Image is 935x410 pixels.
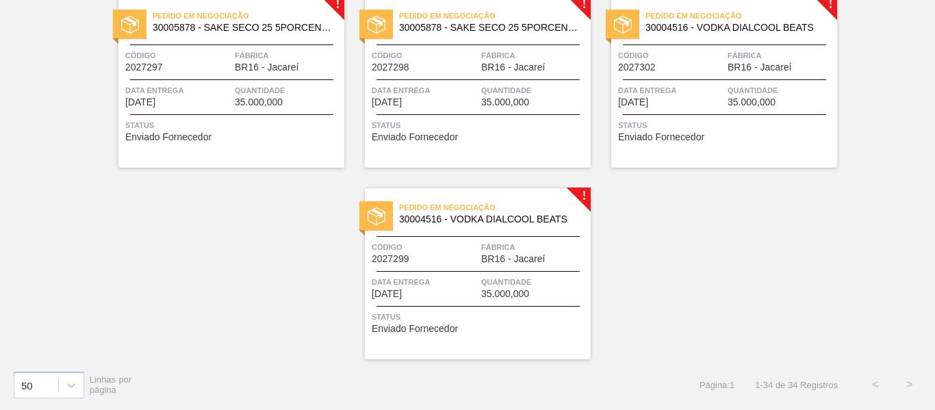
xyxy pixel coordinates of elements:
span: BR16 - Jacareí [481,254,545,264]
span: Fábrica [235,49,341,62]
span: 20/09/2025 [618,97,648,107]
a: !statusPedido em Negociação30004516 - VODKA DIALCOOL BEATSCódigo2027299FábricaBR16 - JacareíData ... [344,188,591,359]
span: Status [125,118,341,132]
span: 35.000,000 [481,97,529,107]
span: Fábrica [481,49,587,62]
span: Status [372,118,587,132]
span: Quantidade [481,84,587,97]
span: Quantidade [728,84,834,97]
span: Enviado Fornecedor [125,132,212,142]
span: 35.000,000 [728,97,776,107]
span: Pedido em Negociação [645,9,837,23]
span: 1 - 34 de 34 Registros [755,380,838,390]
span: BR16 - Jacareí [728,62,791,73]
span: Código [618,49,724,62]
img: status [368,16,385,34]
span: Fábrica [481,240,587,254]
span: Pedido em Negociação [399,201,591,214]
span: 13/10/2025 [372,289,402,299]
img: status [368,207,385,225]
span: Enviado Fornecedor [372,132,458,142]
span: Código [372,240,478,254]
span: Data entrega [372,84,478,97]
span: 20/09/2025 [372,97,402,107]
button: < [858,368,893,402]
span: Enviado Fornecedor [372,324,458,334]
span: 35.000,000 [235,97,283,107]
span: 30005878 - SAKE SECO 25 5PORCENTO [153,23,333,33]
span: 2027302 [618,62,656,73]
span: 2027299 [372,254,409,264]
button: > [893,368,927,402]
span: Quantidade [235,84,341,97]
span: 30005878 - SAKE SECO 25 5PORCENTO [399,23,580,33]
span: Linhas por página [90,374,132,395]
span: Status [618,118,834,132]
span: 2027297 [125,62,163,73]
span: BR16 - Jacareí [481,62,545,73]
span: Fábrica [728,49,834,62]
span: 35.000,000 [481,289,529,299]
span: Data entrega [618,84,724,97]
span: Data entrega [125,84,231,97]
img: status [614,16,632,34]
span: Página : 1 [700,380,734,390]
span: 30004516 - VODKA DIALCOOL BEATS [399,214,580,225]
span: Enviado Fornecedor [618,132,704,142]
span: Código [125,49,231,62]
span: Pedido em Negociação [153,9,344,23]
span: 30004516 - VODKA DIALCOOL BEATS [645,23,826,33]
span: BR16 - Jacareí [235,62,298,73]
span: 20/09/2025 [125,97,155,107]
span: Status [372,310,587,324]
span: Pedido em Negociação [399,9,591,23]
span: Código [372,49,478,62]
span: 2027298 [372,62,409,73]
span: Data entrega [372,275,478,289]
div: 50 [21,379,33,391]
span: Quantidade [481,275,587,289]
img: status [121,16,139,34]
